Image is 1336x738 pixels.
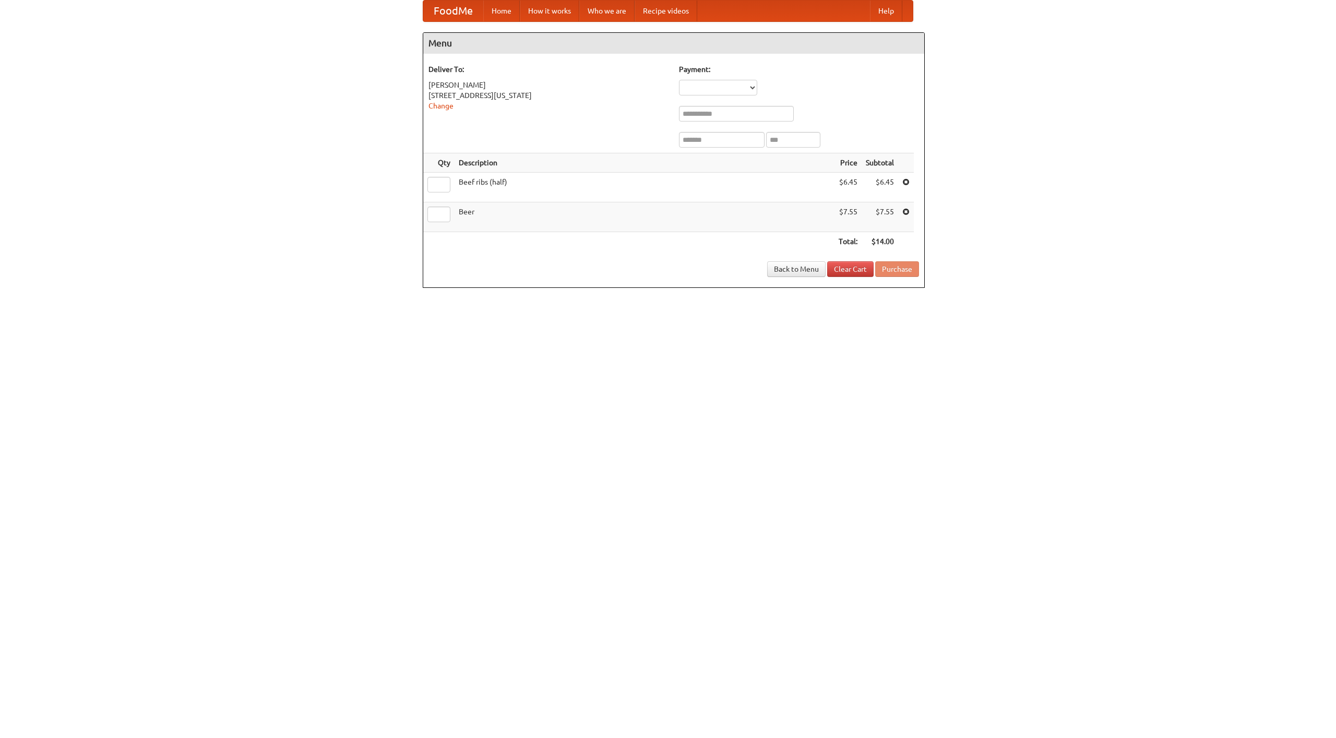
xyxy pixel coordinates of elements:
div: [PERSON_NAME] [428,80,669,90]
a: Recipe videos [635,1,697,21]
td: $6.45 [862,173,898,202]
a: Clear Cart [827,261,874,277]
button: Purchase [875,261,919,277]
h5: Payment: [679,64,919,75]
a: Back to Menu [767,261,826,277]
a: How it works [520,1,579,21]
td: Beer [455,202,834,232]
a: Change [428,102,454,110]
th: Subtotal [862,153,898,173]
h5: Deliver To: [428,64,669,75]
a: Who we are [579,1,635,21]
th: $14.00 [862,232,898,251]
a: Help [870,1,902,21]
td: $6.45 [834,173,862,202]
td: $7.55 [834,202,862,232]
div: [STREET_ADDRESS][US_STATE] [428,90,669,101]
th: Description [455,153,834,173]
th: Qty [423,153,455,173]
td: $7.55 [862,202,898,232]
th: Price [834,153,862,173]
h4: Menu [423,33,924,54]
a: Home [483,1,520,21]
th: Total: [834,232,862,251]
a: FoodMe [423,1,483,21]
td: Beef ribs (half) [455,173,834,202]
